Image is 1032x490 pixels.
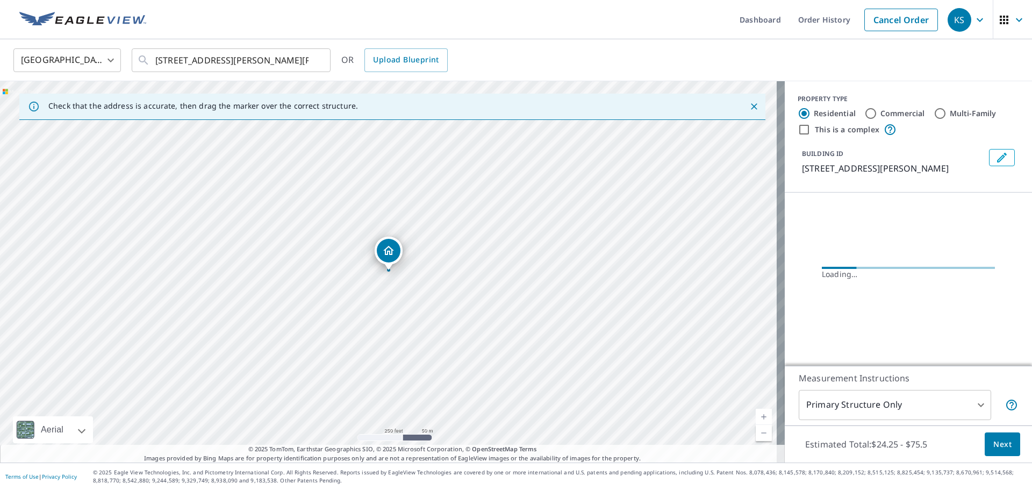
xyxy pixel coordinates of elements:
[985,432,1020,457] button: Next
[989,149,1015,166] button: Edit building 1
[950,108,997,119] label: Multi-Family
[1005,399,1018,411] span: Your report will include only the primary structure on the property. For example, a detached gara...
[799,372,1018,385] p: Measurement Instructions
[5,473,77,480] p: |
[472,445,517,453] a: OpenStreetMap
[38,416,67,443] div: Aerial
[19,12,146,28] img: EV Logo
[880,108,925,119] label: Commercial
[756,425,772,441] a: Current Level 17, Zoom Out
[802,149,843,158] p: BUILDING ID
[13,416,93,443] div: Aerial
[864,9,938,31] a: Cancel Order
[48,101,358,111] p: Check that the address is accurate, then drag the marker over the correct structure.
[248,445,537,454] span: © 2025 TomTom, Earthstar Geographics SIO, © 2025 Microsoft Corporation, ©
[93,468,1027,485] p: © 2025 Eagle View Technologies, Inc. and Pictometry International Corp. All Rights Reserved. Repo...
[993,438,1012,451] span: Next
[802,162,985,175] p: [STREET_ADDRESS][PERSON_NAME]
[519,445,537,453] a: Terms
[799,390,991,420] div: Primary Structure Only
[948,8,971,32] div: KS
[373,53,439,67] span: Upload Blueprint
[747,100,761,113] button: Close
[756,409,772,425] a: Current Level 17, Zoom In
[364,48,447,72] a: Upload Blueprint
[341,48,448,72] div: OR
[822,269,995,280] div: Loading…
[814,108,856,119] label: Residential
[5,473,39,480] a: Terms of Use
[42,473,77,480] a: Privacy Policy
[815,124,879,135] label: This is a complex
[13,45,121,75] div: [GEOGRAPHIC_DATA]
[155,45,309,75] input: Search by address or latitude-longitude
[797,432,936,456] p: Estimated Total: $24.25 - $75.5
[375,237,403,270] div: Dropped pin, building 1, Residential property, 43 Covington Dr Sicklerville, NJ 08081
[798,94,1019,104] div: PROPERTY TYPE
